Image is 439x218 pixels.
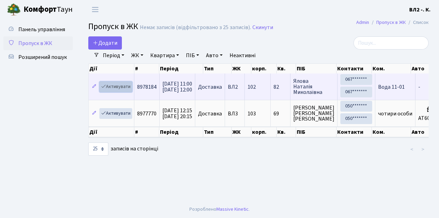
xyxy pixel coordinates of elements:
a: Панель управління [3,23,73,36]
select: записів на сторінці [88,142,108,156]
th: Контакти [337,64,372,73]
th: Дії [89,127,134,137]
a: Пропуск в ЖК [3,36,73,50]
th: Ком. [372,64,411,73]
span: Вода 11-01 [378,83,405,91]
span: Таун [24,4,73,16]
th: # [134,127,159,137]
th: корп. [251,127,277,137]
span: [DATE] 11:00 [DATE] 12:00 [162,80,192,94]
span: ВЛ2 [228,84,242,90]
a: ЖК [128,50,146,61]
span: Розширений пошук [18,53,67,61]
span: Панель управління [18,26,65,33]
span: 82 [274,84,287,90]
a: Період [100,50,127,61]
a: ПІБ [183,50,202,61]
a: Неактивні [227,50,258,61]
th: ПІБ [296,64,336,73]
th: Період [159,127,203,137]
th: ЖК [232,127,251,137]
th: Дії [89,64,134,73]
a: Квартира [147,50,182,61]
span: - [418,83,420,91]
th: ЖК [232,64,251,73]
img: logo.png [7,3,21,17]
th: корп. [251,64,277,73]
th: Період [159,64,203,73]
a: Активувати [99,108,132,119]
span: Пропуск в ЖК [18,40,52,47]
span: 69 [274,111,287,116]
span: Ялова Наталія Миколаївна [293,78,334,95]
span: [PERSON_NAME] [PERSON_NAME] [PERSON_NAME] [293,105,334,122]
th: Кв. [277,64,296,73]
a: ВЛ2 -. К. [409,6,431,14]
button: Переключити навігацію [87,4,104,15]
th: Кв. [277,127,296,137]
span: Доставка [198,111,222,116]
a: Розширений пошук [3,50,73,64]
span: Доставка [198,84,222,90]
th: # [134,64,159,73]
span: [DATE] 12:15 [DATE] 20:15 [162,107,192,120]
th: Ком. [372,127,411,137]
div: Немає записів (відфільтровано з 25 записів). [140,24,251,31]
th: Контакти [337,127,372,137]
a: Авто [203,50,225,61]
div: Розроблено . [189,206,250,213]
a: Скинути [252,24,273,31]
span: ВЛ3 [228,111,242,116]
span: 102 [248,83,256,91]
a: Massive Kinetic [216,206,249,213]
a: Активувати [99,81,132,92]
th: ПІБ [296,127,336,137]
span: 103 [248,110,256,117]
span: 8978184 [137,83,156,91]
b: Комфорт [24,4,57,15]
span: чотири особи [378,110,412,117]
th: Тип [203,127,232,137]
a: Додати [88,36,122,50]
span: Пропуск в ЖК [88,20,138,33]
th: Тип [203,64,232,73]
span: 8977770 [137,110,156,117]
label: записів на сторінці [88,142,158,156]
input: Пошук... [353,36,429,50]
span: Додати [93,39,117,47]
